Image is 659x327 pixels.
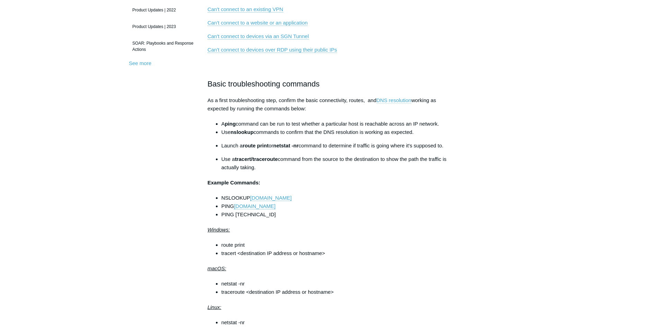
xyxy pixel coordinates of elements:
[208,265,226,271] em: macOS:
[242,143,268,148] strong: route print
[221,155,452,172] p: Use a command from the source to the destination to show the path the traffic is actually taking.
[208,304,221,310] em: Linux:
[221,318,452,327] li: netstat -nr
[221,194,452,202] li: NSLOOKUP
[376,97,411,103] a: DNS resolution
[221,128,452,136] li: Use commands to confirm that the DNS resolution is working as expected.
[221,202,452,210] li: PING
[129,3,197,17] a: Product Updates | 2022
[208,20,308,26] a: Can't connect to a website or an application
[221,210,452,219] li: PING [TECHNICAL_ID]
[225,121,236,127] strong: ping
[208,6,283,12] a: Can't connect to an existing VPN
[129,20,197,33] a: Product Updates | 2023
[208,180,260,185] strong: Example Commands:
[235,156,278,162] strong: tracert/traceroute
[230,129,254,135] strong: nslookup
[208,78,452,90] h2: Basic troubleshooting commands
[208,47,337,53] a: Can't connect to devices over RDP using their public IPs
[208,227,230,233] em: Windows:
[221,288,452,296] li: traceroute <destination IP address or hostname>
[250,195,292,201] a: [DOMAIN_NAME]
[208,96,452,113] p: As a first troubleshooting step, confirm the basic connectivity, routes, and working as expected ...
[221,120,452,128] li: A command can be run to test whether a particular host is reachable across an IP network.
[129,37,197,56] a: SOAR: Playbooks and Response Actions
[273,143,299,148] strong: netstat -nr
[221,249,452,257] li: tracert <destination IP address or hostname>
[221,142,452,150] p: Launch a or command to determine if traffic is going where it's supposed to.
[221,280,452,288] li: netstat -nr
[221,241,452,249] li: route print
[208,33,309,39] a: Can't connect to devices via an SGN Tunnel
[129,60,152,66] a: See more
[234,203,275,209] a: [DOMAIN_NAME]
